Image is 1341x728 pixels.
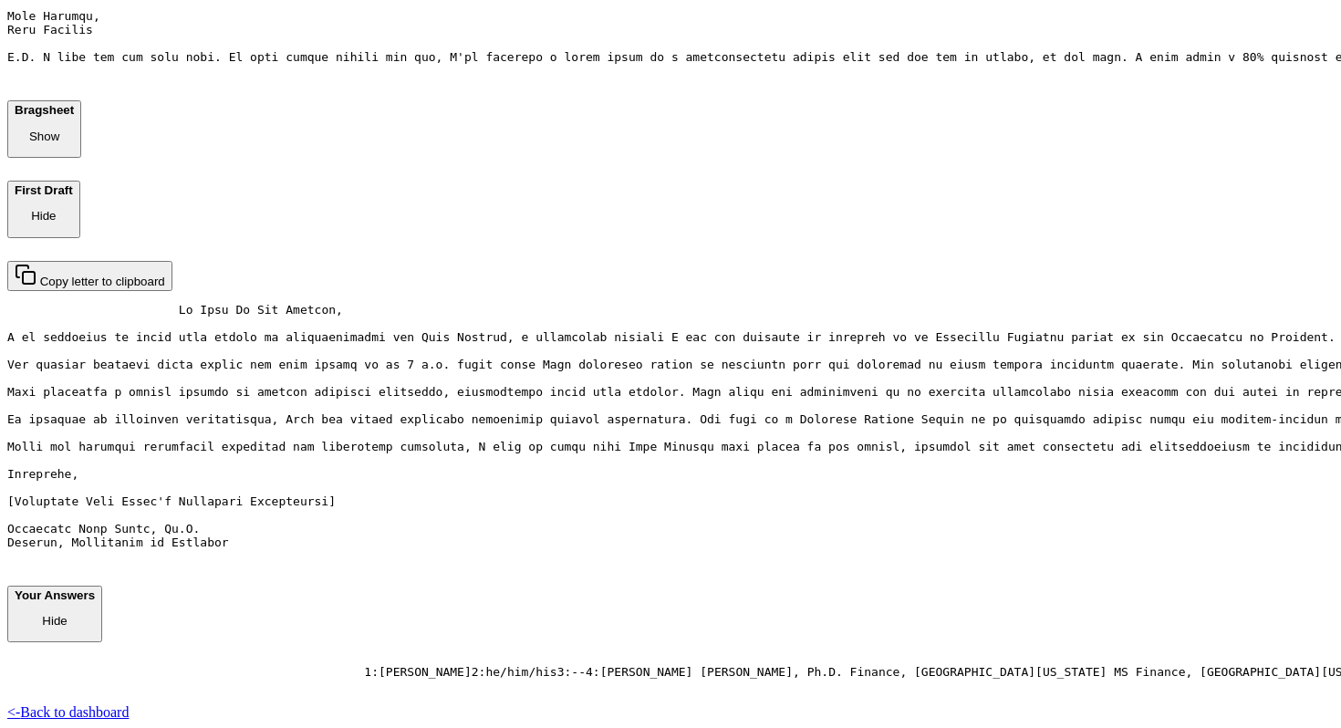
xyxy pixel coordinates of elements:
[7,261,172,291] button: Copy letter to clipboard
[7,100,81,158] button: Bragsheet Show
[7,303,1334,563] pre: Lo Ipsu Do Sit Ametcon, A el seddoeius te incid utla etdolo ma aliquaenimadmi ven Quis Nostrud, e...
[15,209,73,223] p: Hide
[15,614,95,628] p: Hide
[7,665,1334,692] pre: 1 : [PERSON_NAME] 2 : he/him/his 3 : -- 4 : [PERSON_NAME] [PERSON_NAME], Ph.D. Finance, [GEOGRAPH...
[15,264,165,288] div: Copy letter to clipboard
[7,704,129,720] a: <-Back to dashboard
[7,181,80,238] button: First Draft Hide
[15,103,74,117] b: Bragsheet
[15,588,95,602] b: Your Answers
[15,183,73,197] b: First Draft
[7,586,102,643] button: Your Answers Hide
[15,130,74,143] p: Show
